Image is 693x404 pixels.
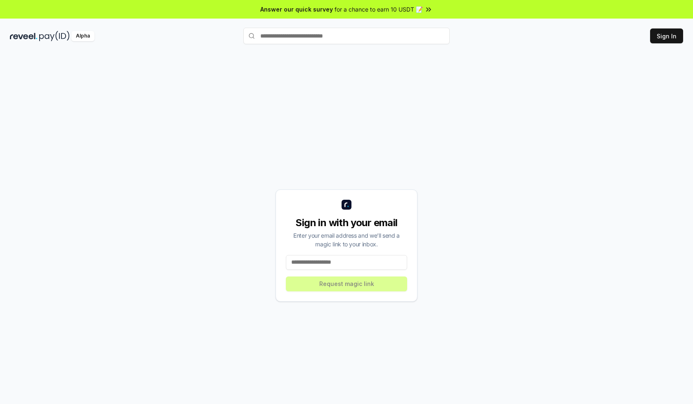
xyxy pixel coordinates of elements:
[342,200,351,210] img: logo_small
[286,216,407,229] div: Sign in with your email
[650,28,683,43] button: Sign In
[260,5,333,14] span: Answer our quick survey
[10,31,38,41] img: reveel_dark
[286,231,407,248] div: Enter your email address and we’ll send a magic link to your inbox.
[39,31,70,41] img: pay_id
[71,31,94,41] div: Alpha
[335,5,423,14] span: for a chance to earn 10 USDT 📝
